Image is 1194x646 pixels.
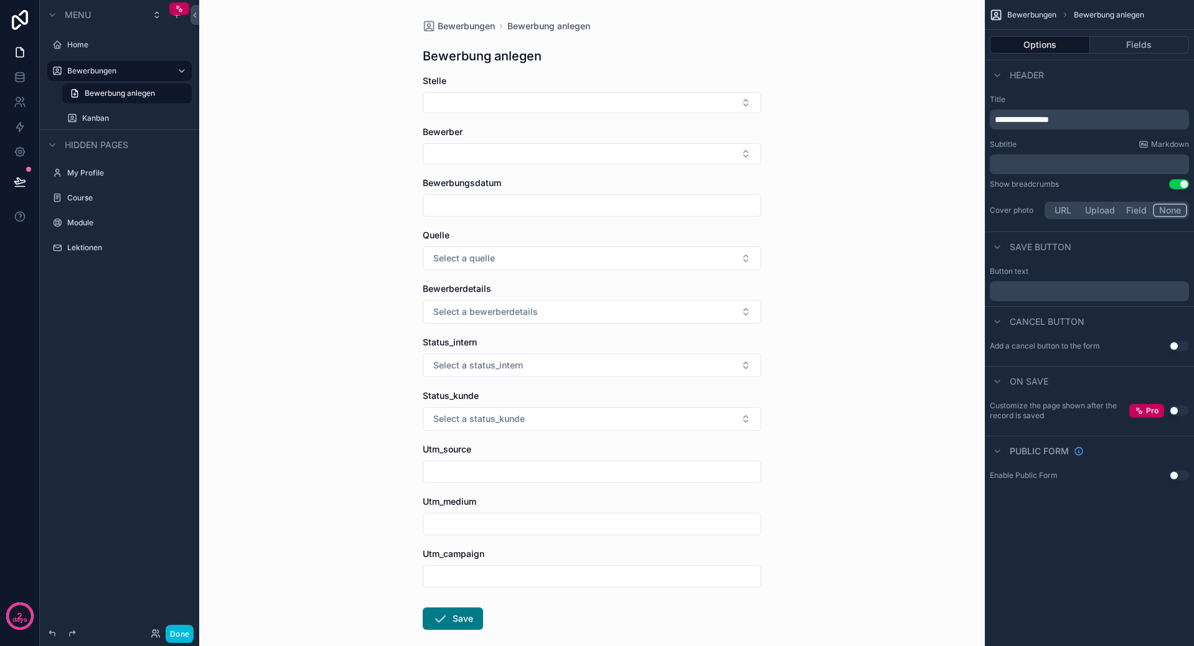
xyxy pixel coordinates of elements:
[1121,204,1154,217] button: Field
[423,75,446,86] span: Stelle
[1007,10,1056,20] span: Bewerbungen
[423,92,761,113] button: Select Button
[990,341,1100,351] label: Add a cancel button to the form
[990,281,1189,301] div: scrollable content
[423,47,542,65] h1: Bewerbung anlegen
[990,401,1129,421] label: Customize the page shown after the record is saved
[67,193,184,203] label: Course
[1074,10,1144,20] span: Bewerbung anlegen
[1090,36,1190,54] button: Fields
[423,126,463,137] span: Bewerber
[990,266,1028,276] label: Button text
[67,243,184,253] label: Lektionen
[433,359,523,372] span: Select a status_intern
[990,36,1090,54] button: Options
[438,20,495,32] span: Bewerbungen
[65,9,91,21] span: Menu
[82,113,184,123] label: Kanban
[1079,204,1121,217] button: Upload
[423,143,761,164] button: Select Button
[1010,316,1084,328] span: Cancel button
[423,548,484,559] span: Utm_campaign
[1046,204,1079,217] button: URL
[67,168,184,178] label: My Profile
[423,300,761,324] button: Select Button
[1153,204,1187,217] button: None
[990,205,1040,215] label: Cover photo
[423,230,449,240] span: Quelle
[990,139,1017,149] label: Subtitle
[423,283,491,294] span: Bewerberdetails
[507,20,590,32] a: Bewerbung anlegen
[12,615,27,625] p: days
[1010,445,1069,457] span: Public form
[67,218,184,228] label: Module
[1010,69,1044,82] span: Header
[423,20,495,32] a: Bewerbungen
[423,496,476,507] span: Utm_medium
[85,88,155,98] span: Bewerbung anlegen
[423,353,761,377] button: Select Button
[62,83,192,103] a: Bewerbung anlegen
[423,337,477,347] span: Status_intern
[1139,139,1189,149] a: Markdown
[17,610,22,622] p: 2
[423,177,501,188] span: Bewerbungsdatum
[1010,241,1071,253] span: Save button
[65,139,128,151] span: Hidden pages
[423,246,761,270] button: Select Button
[990,154,1189,174] div: scrollable content
[990,95,1189,105] label: Title
[166,625,194,643] button: Done
[423,390,479,401] span: Status_kunde
[67,66,167,76] label: Bewerbungen
[433,306,538,318] span: Select a bewerberdetails
[990,470,1058,480] div: Enable Public Form
[1146,406,1159,416] span: Pro
[1010,375,1048,388] span: On save
[433,413,525,425] span: Select a status_kunde
[1151,139,1189,149] span: Markdown
[67,40,184,50] label: Home
[990,110,1189,129] div: scrollable content
[423,407,761,431] button: Select Button
[433,252,495,264] span: Select a quelle
[423,607,483,630] button: Save
[990,179,1059,189] div: Show breadcrumbs
[423,444,471,454] span: Utm_source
